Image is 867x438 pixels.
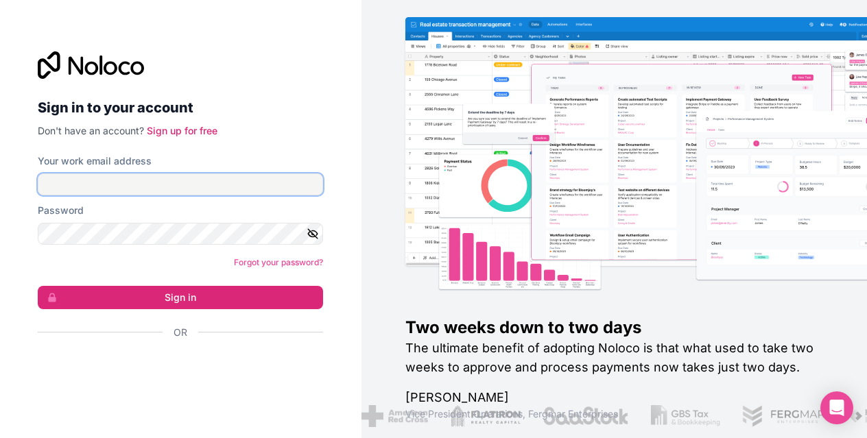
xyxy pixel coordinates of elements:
[234,257,323,267] a: Forgot your password?
[38,286,323,309] button: Sign in
[361,405,428,427] img: /assets/american-red-cross-BAupjrZR.png
[405,388,823,407] h1: [PERSON_NAME]
[38,223,323,245] input: Password
[405,339,823,377] h2: The ultimate benefit of adopting Noloco is that what used to take two weeks to approve and proces...
[38,204,84,217] label: Password
[147,125,217,136] a: Sign up for free
[405,407,823,421] h1: Vice President Operations , Fergmar Enterprises
[174,326,187,339] span: Or
[38,95,323,120] h2: Sign in to your account
[820,391,853,424] div: Open Intercom Messenger
[38,173,323,195] input: Email address
[38,125,144,136] span: Don't have an account?
[405,317,823,339] h1: Two weeks down to two days
[38,154,152,168] label: Your work email address
[31,354,319,385] iframe: Sign in with Google Button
